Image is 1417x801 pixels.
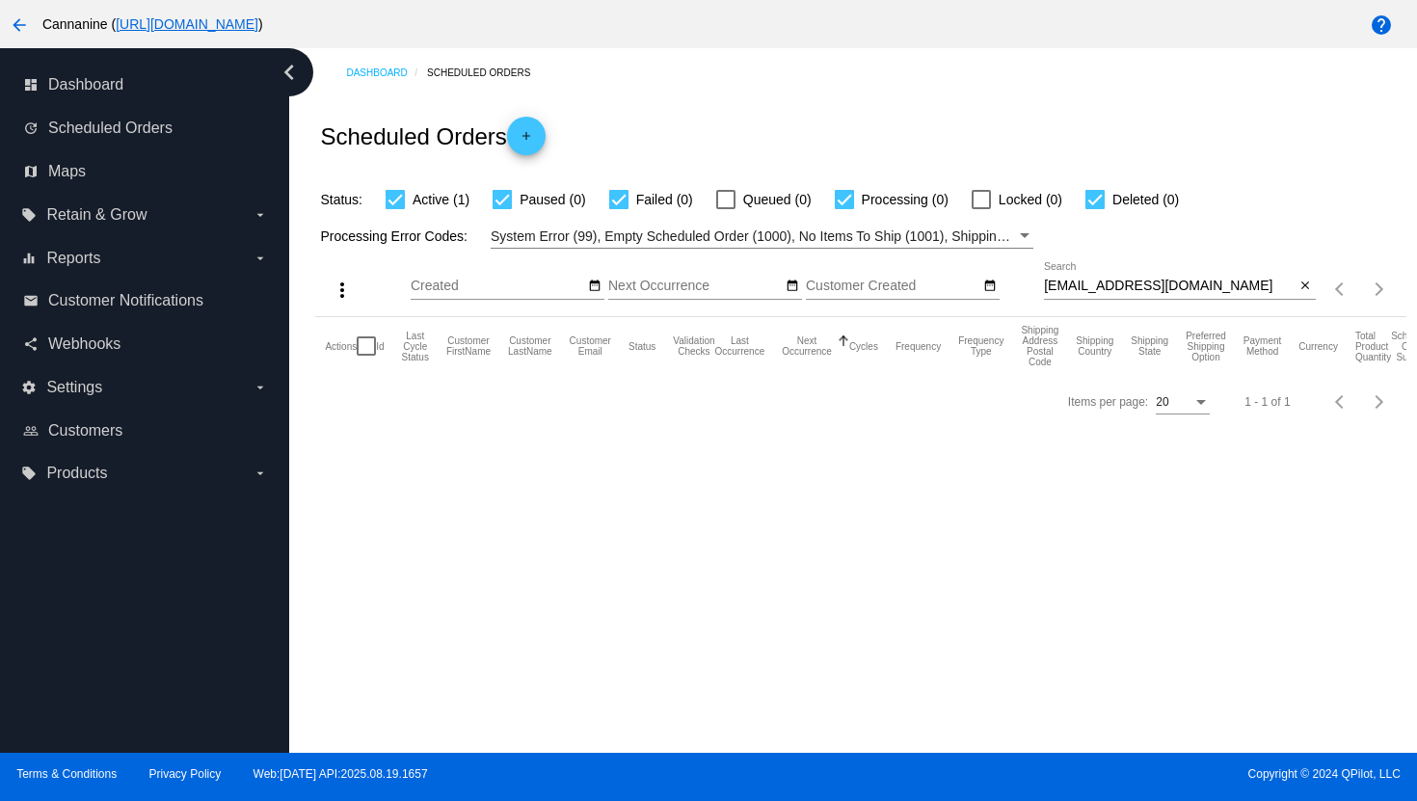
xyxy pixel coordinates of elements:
span: Scheduled Orders [48,120,173,137]
i: equalizer [21,251,37,266]
mat-icon: help [1370,13,1393,37]
button: Change sorting for LastProcessingCycleId [402,331,429,362]
span: Maps [48,163,86,180]
input: Next Occurrence [608,279,782,294]
i: local_offer [21,207,37,223]
button: Change sorting for CustomerLastName [508,335,552,357]
mat-icon: date_range [588,279,602,294]
input: Customer Created [806,279,979,294]
button: Change sorting for ShippingState [1131,335,1168,357]
mat-icon: close [1298,279,1312,294]
button: Change sorting for CustomerEmail [570,335,611,357]
i: dashboard [23,77,39,93]
i: map [23,164,39,179]
mat-icon: date_range [786,279,799,294]
span: Customer Notifications [48,292,203,309]
i: email [23,293,39,308]
span: Deleted (0) [1112,188,1179,211]
mat-select: Filter by Processing Error Codes [491,225,1033,249]
mat-icon: add [515,129,538,152]
div: Items per page: [1068,395,1148,409]
a: map Maps [23,156,268,187]
button: Change sorting for NextOccurrenceUtc [782,335,832,357]
button: Change sorting for LastOccurrenceUtc [715,335,765,357]
button: Change sorting for Frequency [896,340,941,352]
mat-header-cell: Actions [325,317,357,375]
i: arrow_drop_down [253,251,268,266]
mat-header-cell: Validation Checks [673,317,714,375]
button: Previous page [1322,270,1360,308]
a: Terms & Conditions [16,767,117,781]
button: Change sorting for FrequencyType [958,335,1003,357]
input: Search [1044,279,1296,294]
div: 1 - 1 of 1 [1244,395,1290,409]
a: email Customer Notifications [23,285,268,316]
a: Dashboard [346,58,427,88]
button: Next page [1360,383,1399,421]
button: Previous page [1322,383,1360,421]
span: Status: [320,192,362,207]
a: people_outline Customers [23,415,268,446]
a: Web:[DATE] API:2025.08.19.1657 [254,767,428,781]
button: Change sorting for Id [376,340,384,352]
a: Scheduled Orders [427,58,548,88]
span: Reports [46,250,100,267]
button: Change sorting for Cycles [849,340,878,352]
a: dashboard Dashboard [23,69,268,100]
span: Locked (0) [999,188,1062,211]
button: Change sorting for Status [628,340,655,352]
span: Processing (0) [862,188,949,211]
mat-header-cell: Total Product Quantity [1355,317,1391,375]
span: Retain & Grow [46,206,147,224]
a: Privacy Policy [149,767,222,781]
button: Change sorting for CustomerFirstName [446,335,491,357]
input: Created [411,279,584,294]
span: Paused (0) [520,188,585,211]
a: [URL][DOMAIN_NAME] [116,16,258,32]
span: Cannanine ( ) [42,16,263,32]
span: Failed (0) [636,188,693,211]
button: Next page [1360,270,1399,308]
i: settings [21,380,37,395]
i: arrow_drop_down [253,466,268,481]
i: local_offer [21,466,37,481]
button: Change sorting for CurrencyIso [1298,340,1338,352]
mat-icon: arrow_back [8,13,31,37]
button: Change sorting for PaymentMethod.Type [1243,335,1281,357]
i: arrow_drop_down [253,207,268,223]
span: Webhooks [48,335,120,353]
span: Customers [48,422,122,440]
button: Change sorting for ShippingCountry [1076,335,1113,357]
button: Clear [1296,277,1316,297]
a: update Scheduled Orders [23,113,268,144]
button: Change sorting for ShippingPostcode [1021,325,1058,367]
i: people_outline [23,423,39,439]
span: Products [46,465,107,482]
span: Settings [46,379,102,396]
a: share Webhooks [23,329,268,360]
i: arrow_drop_down [253,380,268,395]
span: Copyright © 2024 QPilot, LLC [725,767,1401,781]
i: update [23,120,39,136]
button: Change sorting for PreferredShippingOption [1186,331,1226,362]
span: Dashboard [48,76,123,93]
i: chevron_left [274,57,305,88]
span: 20 [1156,395,1168,409]
span: Queued (0) [743,188,812,211]
span: Active (1) [413,188,469,211]
h2: Scheduled Orders [320,117,545,155]
mat-select: Items per page: [1156,396,1210,410]
mat-icon: more_vert [331,279,354,302]
i: share [23,336,39,352]
span: Processing Error Codes: [320,228,468,244]
mat-icon: date_range [983,279,997,294]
